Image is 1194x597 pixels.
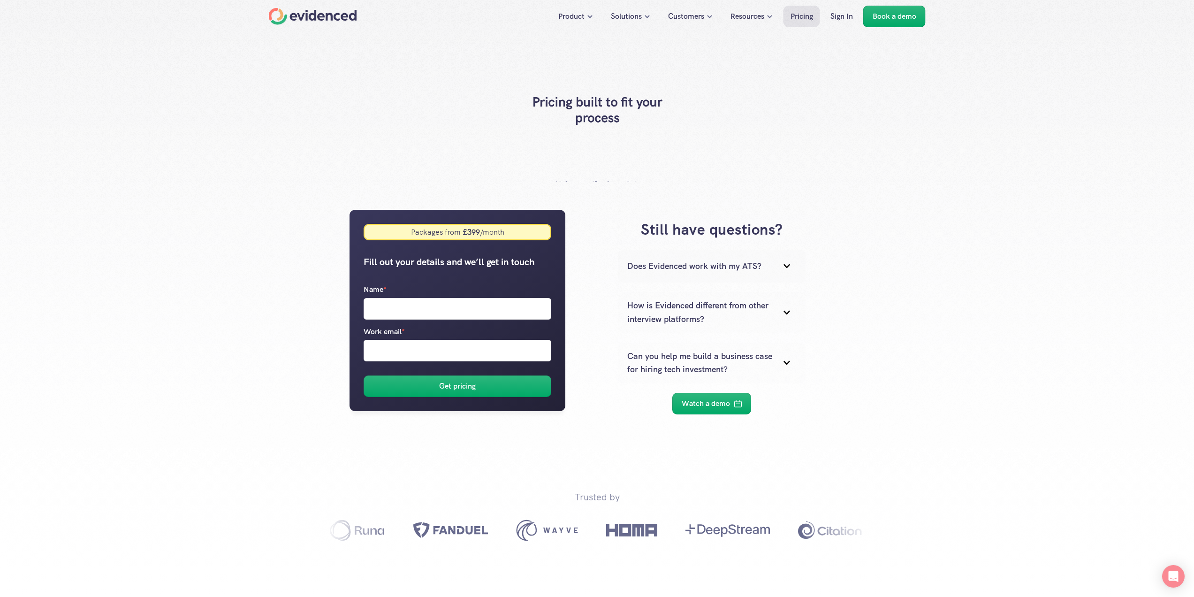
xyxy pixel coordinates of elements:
h6: Get pricing [439,381,476,393]
p: Solutions [611,10,642,23]
p: Does Evidenced work with my ATS? [627,260,773,273]
a: Book a demo [863,6,926,27]
h1: Pricing built to fit your process [522,94,672,125]
p: Book a demo [873,10,916,23]
p: Whether you’re rapidly scaling or starting to standardise, we’ll find a price that works for you. [550,179,644,194]
p: Work email [364,326,405,338]
input: Name* [364,298,551,320]
p: Sign In [830,10,853,23]
p: Watch a demo [682,398,730,410]
p: Pricing [791,10,813,23]
a: Home [269,8,357,25]
p: How is Evidenced different from other interview platforms? [627,299,773,326]
p: Product [558,10,585,23]
a: Pricing [783,6,820,27]
h3: Still have questions? [589,219,835,240]
strong: £ 399 [461,227,480,237]
a: Sign In [823,6,860,27]
p: Can you help me build a business case for hiring tech investment? [627,350,773,377]
a: Watch a demo [672,393,751,414]
p: Resources [730,10,764,23]
p: Customers [668,10,704,23]
div: Open Intercom Messenger [1162,565,1185,588]
p: Name [364,283,387,296]
h5: Fill out your details and we’ll get in touch [364,254,551,269]
button: Get pricing [364,375,551,397]
input: Work email* [364,340,551,361]
div: Packages from /month [411,227,504,237]
p: Trusted by [575,490,620,505]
